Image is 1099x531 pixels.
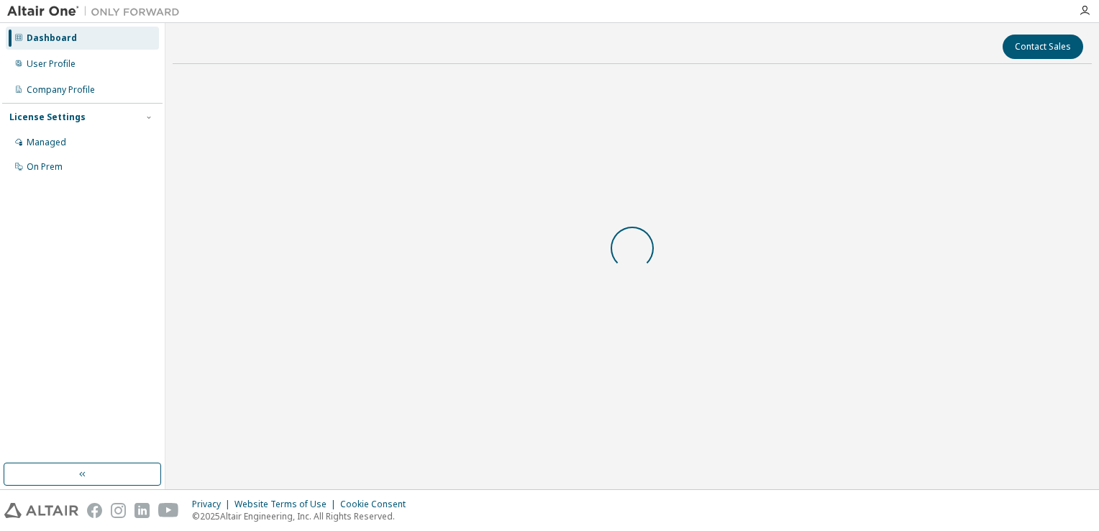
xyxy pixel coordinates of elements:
[4,503,78,518] img: altair_logo.svg
[134,503,150,518] img: linkedin.svg
[27,84,95,96] div: Company Profile
[27,32,77,44] div: Dashboard
[27,161,63,173] div: On Prem
[234,499,340,510] div: Website Terms of Use
[192,499,234,510] div: Privacy
[9,112,86,123] div: License Settings
[158,503,179,518] img: youtube.svg
[7,4,187,19] img: Altair One
[192,510,414,522] p: © 2025 Altair Engineering, Inc. All Rights Reserved.
[27,58,76,70] div: User Profile
[111,503,126,518] img: instagram.svg
[87,503,102,518] img: facebook.svg
[27,137,66,148] div: Managed
[340,499,414,510] div: Cookie Consent
[1003,35,1083,59] button: Contact Sales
